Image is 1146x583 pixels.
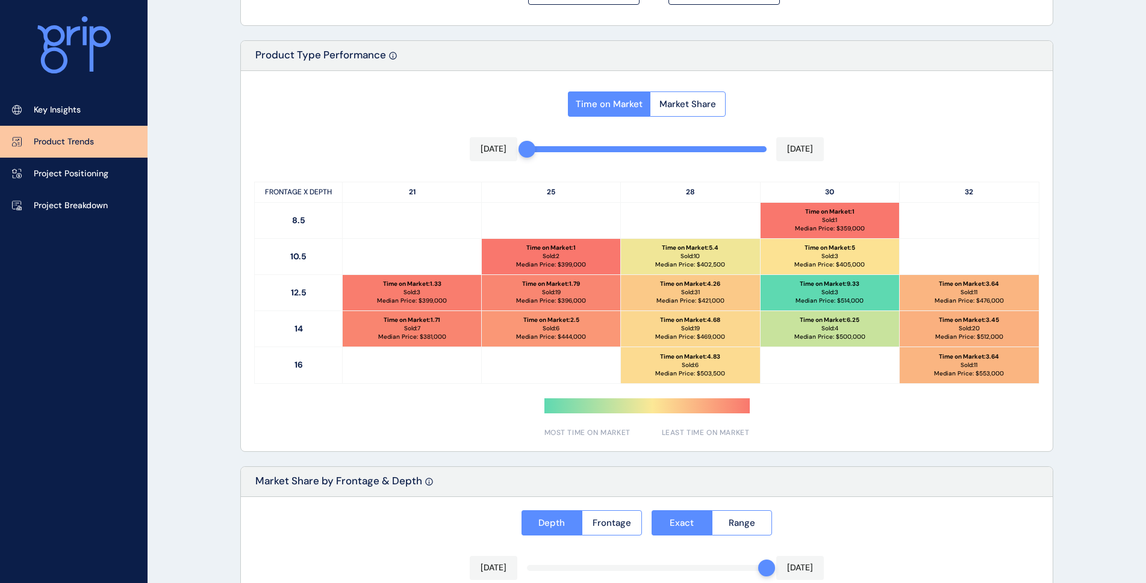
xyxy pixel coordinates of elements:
[582,510,643,535] button: Frontage
[787,562,813,574] p: [DATE]
[481,562,506,574] p: [DATE]
[729,517,755,529] span: Range
[34,136,94,148] p: Product Trends
[34,168,108,180] p: Project Positioning
[255,474,422,496] p: Market Share by Frontage & Depth
[670,517,694,529] span: Exact
[255,48,386,70] p: Product Type Performance
[34,104,81,116] p: Key Insights
[712,510,773,535] button: Range
[593,517,631,529] span: Frontage
[652,510,712,535] button: Exact
[522,510,582,535] button: Depth
[34,200,108,212] p: Project Breakdown
[538,517,565,529] span: Depth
